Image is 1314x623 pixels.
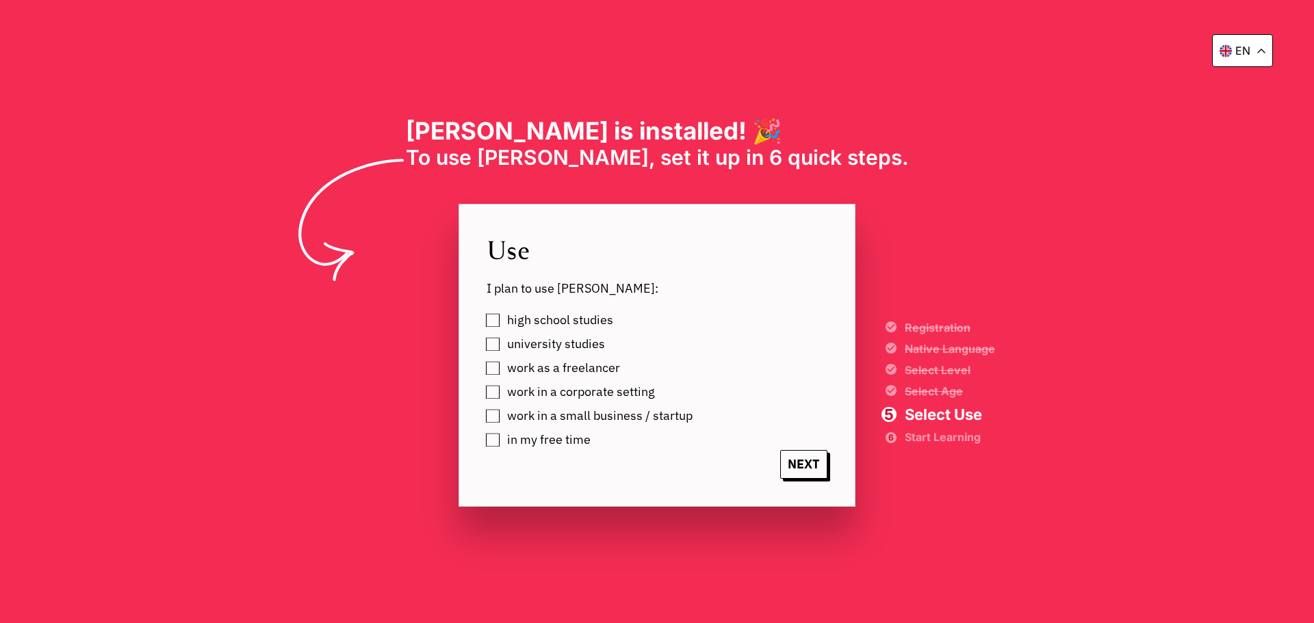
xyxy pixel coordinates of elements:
p: en [1235,44,1250,57]
span: Select Level [905,364,995,375]
span: work as a freelancer [507,361,620,375]
span: Native Language [905,343,995,354]
span: Start Learning [905,432,995,442]
span: university studies [507,337,605,351]
span: To use [PERSON_NAME], set it up in 6 quick steps. [406,145,909,170]
span: work in a corporate setting [507,385,655,399]
span: high school studies [507,313,613,327]
span: work in a small business / startup [507,409,693,423]
span: Select Age [905,386,995,397]
span: Registration [905,322,995,333]
span: Use [487,232,827,267]
span: Select Use [905,407,995,422]
span: NEXT [780,450,827,479]
span: I plan to use [PERSON_NAME]: [487,280,827,296]
span: in my free time [507,433,591,447]
h1: [PERSON_NAME] is installed! 🎉 [406,116,909,145]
